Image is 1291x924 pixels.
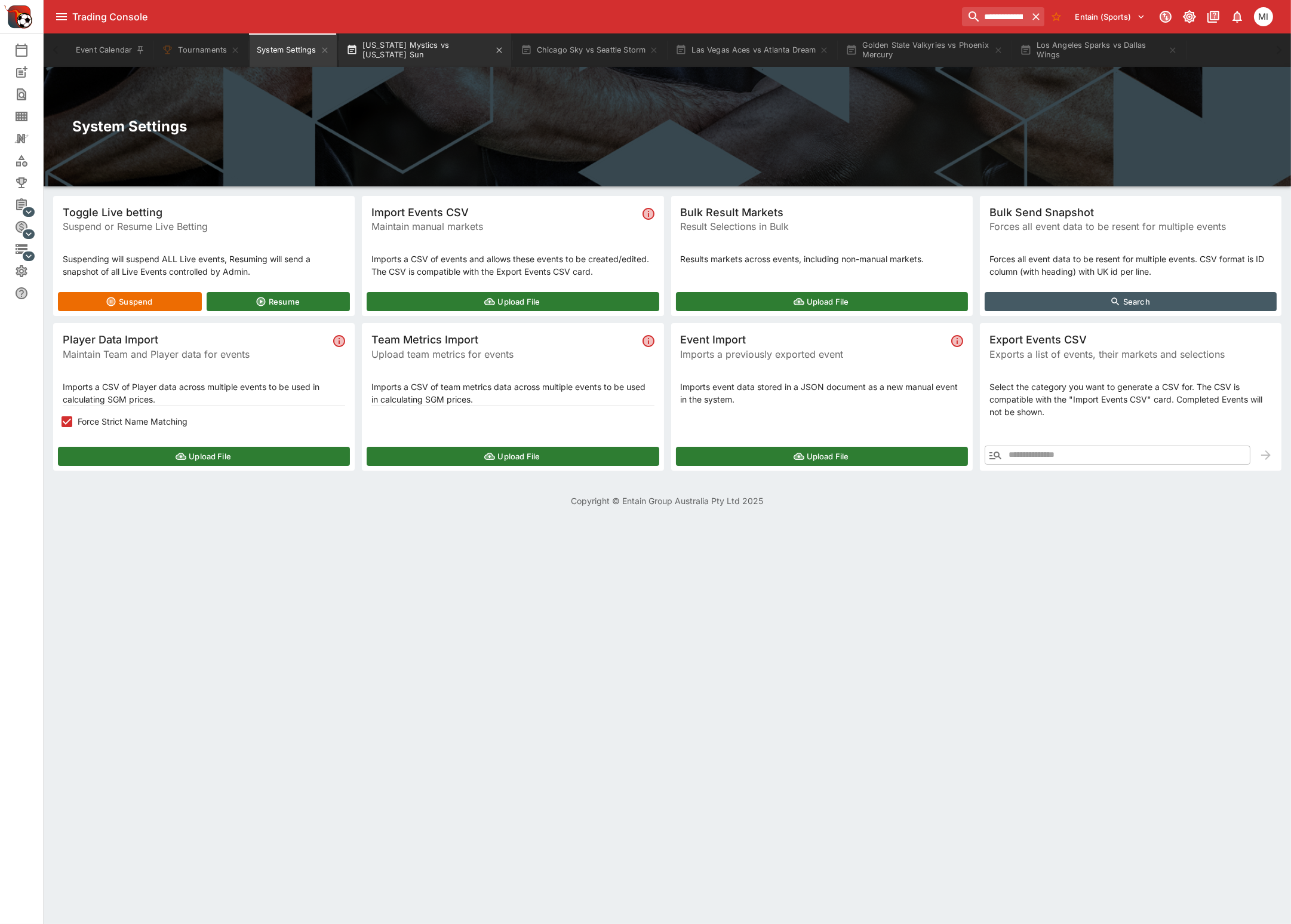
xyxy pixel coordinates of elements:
[14,43,48,57] div: Event Calendar
[63,347,328,361] span: Maintain Team and Player data for events
[69,33,152,67] button: Event Calendar
[63,205,345,219] span: Toggle Live betting
[51,6,72,27] button: open drawer
[14,220,48,234] div: Sports Pricing
[962,7,1028,26] input: search
[1227,6,1248,27] button: Notifications
[371,347,637,361] span: Upload team metrics for events
[1068,7,1152,26] button: Select Tenant
[1250,4,1277,30] button: michael.wilczynski
[1203,6,1224,27] button: Documentation
[668,33,836,67] button: Las Vegas Aces vs Atlanta Dream
[985,292,1277,311] button: Search
[58,292,202,311] button: Suspend
[676,292,968,311] button: Upload File
[681,205,963,219] span: Bulk Result Markets
[989,333,1272,346] span: Export Events CSV
[989,253,1272,278] p: Forces all event data to be resent for multiple events. CSV format is ID column (with heading) wi...
[63,253,345,278] p: Suspending will suspend ALL Live events, Resuming will send a snapshot of all Live Events control...
[681,380,963,406] p: Imports event data stored in a JSON document as a new manual event in the system.
[58,447,350,466] button: Upload File
[14,154,48,168] div: Categories
[367,292,659,311] button: Upload File
[14,176,48,190] div: Tournaments
[207,292,351,311] button: Resume
[681,219,963,234] span: Result Selections in Bulk
[78,415,187,428] span: Force Strict Name Matching
[681,347,946,361] span: Imports a previously exported event
[514,33,666,67] button: Chicago Sky vs Seattle Storm
[371,219,637,234] span: Maintain manual markets
[14,198,48,212] div: Management
[371,205,637,219] span: Import Events CSV
[371,380,654,406] p: Imports a CSV of team metrics data across multiple events to be used in calculating SGM prices.
[72,117,1262,136] h2: System Settings
[989,347,1272,361] span: Exports a list of events, their markets and selections
[367,447,659,466] button: Upload File
[1179,6,1200,27] button: Toggle light/dark mode
[155,33,247,67] button: Tournaments
[681,333,946,346] span: Event Import
[339,33,511,67] button: [US_STATE] Mystics vs [US_STATE] Sun
[72,11,957,23] div: Trading Console
[63,380,345,406] p: Imports a CSV of Player data across multiple events to be used in calculating SGM prices.
[1155,6,1176,27] button: Connected to PK
[14,65,48,79] div: New Event
[4,2,32,31] img: PriceKinetics Logo
[1013,33,1185,67] button: Los Angeles Sparks vs Dallas Wings
[371,333,637,346] span: Team Metrics Import
[1254,7,1273,26] div: michael.wilczynski
[838,33,1010,67] button: Golden State Valkyries vs Phoenix Mercury
[989,380,1272,418] p: Select the category you want to generate a CSV for. The CSV is compatible with the "Import Events...
[63,219,345,234] span: Suspend or Resume Live Betting
[371,253,654,278] p: Imports a CSV of events and allows these events to be created/edited. The CSV is compatible with ...
[14,264,48,278] div: System Settings
[250,33,336,67] button: System Settings
[676,447,968,466] button: Upload File
[14,109,48,124] div: Template Search
[989,219,1272,234] span: Forces all event data to be resent for multiple events
[14,286,48,300] div: Help & Support
[989,205,1272,219] span: Bulk Send Snapshot
[681,253,963,265] p: Results markets across events, including non-manual markets.
[14,242,48,256] div: Infrastructure
[44,495,1291,507] p: Copyright © Entain Group Australia Pty Ltd 2025
[14,131,48,146] div: Nexus Entities
[1047,7,1066,26] button: No Bookmarks
[14,87,48,102] div: Search
[63,333,328,346] span: Player Data Import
